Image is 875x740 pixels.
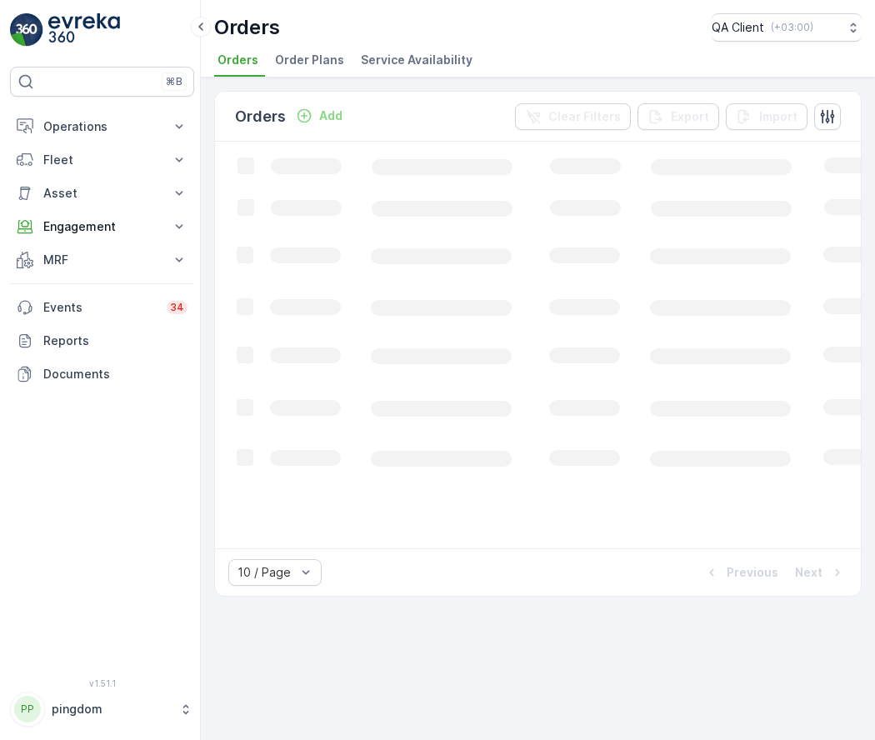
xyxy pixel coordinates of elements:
[515,103,631,130] button: Clear Filters
[10,13,43,47] img: logo
[702,562,780,582] button: Previous
[235,105,286,128] p: Orders
[795,564,822,581] p: Next
[43,185,161,202] p: Asset
[10,324,194,357] a: Reports
[217,52,258,68] span: Orders
[10,692,194,727] button: PPpingdom
[319,107,342,124] p: Add
[759,108,797,125] p: Import
[10,177,194,210] button: Asset
[793,562,847,582] button: Next
[43,218,161,235] p: Engagement
[10,243,194,277] button: MRF
[671,108,709,125] p: Export
[637,103,719,130] button: Export
[548,108,621,125] p: Clear Filters
[43,366,187,382] p: Documents
[712,13,862,42] button: QA Client(+03:00)
[52,701,171,717] p: pingdom
[289,106,349,126] button: Add
[10,110,194,143] button: Operations
[10,357,194,391] a: Documents
[727,564,778,581] p: Previous
[771,21,813,34] p: ( +03:00 )
[43,299,157,316] p: Events
[10,678,194,688] span: v 1.51.1
[726,103,807,130] button: Import
[712,19,764,36] p: QA Client
[166,75,182,88] p: ⌘B
[14,696,41,722] div: PP
[10,143,194,177] button: Fleet
[361,52,472,68] span: Service Availability
[43,118,161,135] p: Operations
[10,291,194,324] a: Events34
[48,13,120,47] img: logo_light-DOdMpM7g.png
[214,14,280,41] p: Orders
[275,52,344,68] span: Order Plans
[43,332,187,349] p: Reports
[10,210,194,243] button: Engagement
[170,301,184,314] p: 34
[43,152,161,168] p: Fleet
[43,252,161,268] p: MRF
